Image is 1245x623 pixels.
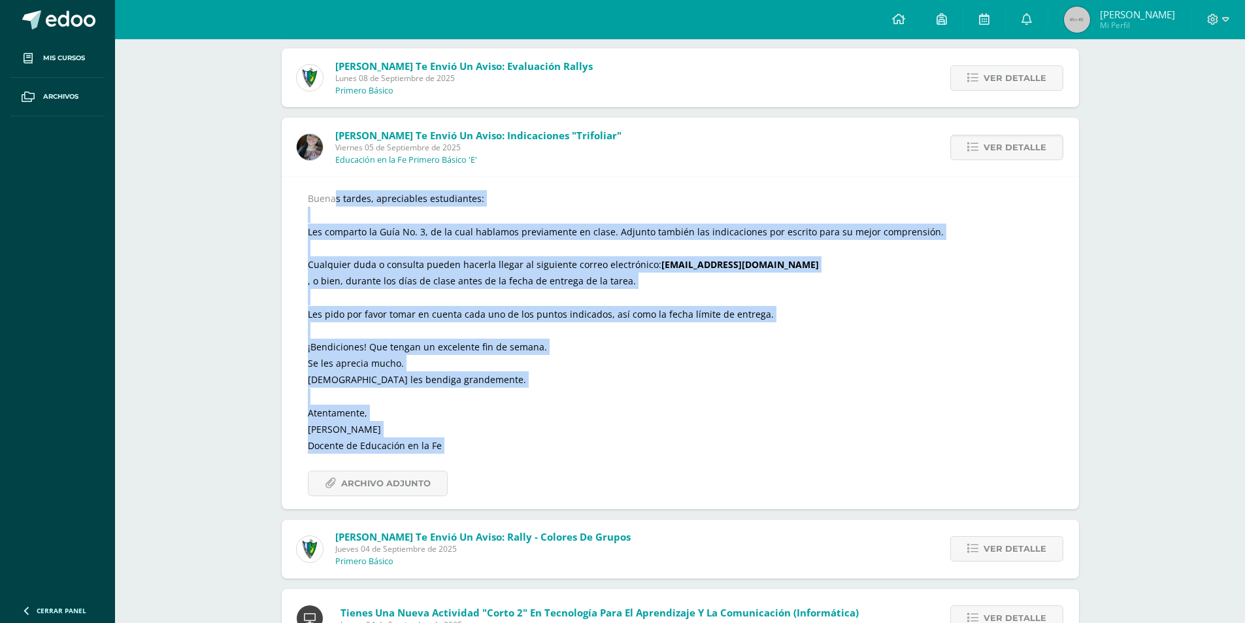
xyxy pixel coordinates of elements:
span: Tienes una nueva actividad "Corto 2" En Tecnología para el Aprendizaje y la Comunicación (Informá... [340,606,859,619]
a: Archivo Adjunto [308,471,448,496]
span: [PERSON_NAME] te envió un aviso: Indicaciones "Trifoliar" [335,129,622,142]
span: Ver detalle [984,537,1046,561]
span: Archivo Adjunto [341,471,431,496]
p: Educación en la Fe Primero Básico 'E' [335,155,477,165]
span: Archivos [43,92,78,102]
span: [PERSON_NAME] te envió un aviso: Rally - Colores de grupos [335,530,631,543]
span: [PERSON_NAME] [1100,8,1175,21]
p: Primero Básico [335,556,393,567]
p: Primero Básico [335,86,393,96]
span: Viernes 05 de Septiembre de 2025 [335,142,622,153]
span: [PERSON_NAME] te envió un aviso: Evaluación Rallys [335,59,593,73]
span: Mi Perfil [1100,20,1175,31]
a: [EMAIL_ADDRESS][DOMAIN_NAME] [661,258,819,271]
span: Mis cursos [43,53,85,63]
a: Archivos [10,78,105,116]
div: Buenas tardes, apreciables estudiantes: Les comparto la Guía No. 3, de la cual hablamos previamen... [308,190,1053,496]
span: Cerrar panel [37,606,86,615]
span: Lunes 08 de Septiembre de 2025 [335,73,593,84]
span: Ver detalle [984,135,1046,160]
img: 9f174a157161b4ddbe12118a61fed988.png [297,65,323,91]
a: Mis cursos [10,39,105,78]
span: Jueves 04 de Septiembre de 2025 [335,543,631,554]
span: Ver detalle [984,66,1046,90]
img: 9f174a157161b4ddbe12118a61fed988.png [297,536,323,562]
img: 8322e32a4062cfa8b237c59eedf4f548.png [297,134,323,160]
img: 45x45 [1064,7,1090,33]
